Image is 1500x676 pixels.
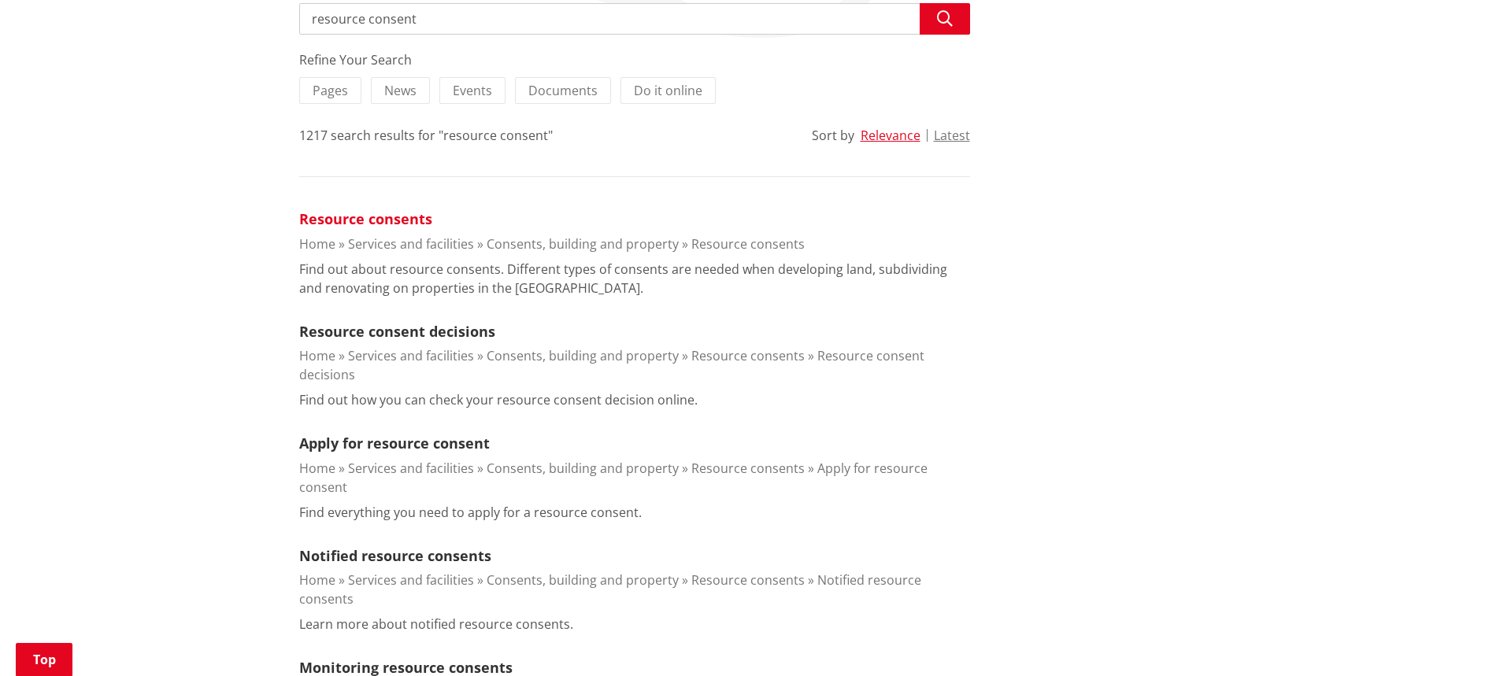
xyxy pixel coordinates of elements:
[812,126,854,145] div: Sort by
[299,615,573,634] p: Learn more about notified resource consents.
[348,347,474,364] a: Services and facilities
[634,82,702,99] span: Do it online
[299,390,698,409] p: Find out how you can check your resource consent decision online.
[487,460,679,477] a: Consents, building and property
[299,347,335,364] a: Home
[299,235,335,253] a: Home
[691,347,805,364] a: Resource consents
[348,571,474,589] a: Services and facilities
[299,546,491,565] a: Notified resource consents
[299,434,490,453] a: Apply for resource consent
[348,235,474,253] a: Services and facilities
[691,571,805,589] a: Resource consents
[384,82,417,99] span: News
[528,82,598,99] span: Documents
[487,571,679,589] a: Consents, building and property
[348,460,474,477] a: Services and facilities
[299,460,335,477] a: Home
[299,322,495,341] a: Resource consent decisions
[299,503,642,522] p: Find everything you need to apply for a resource consent.
[453,82,492,99] span: Events
[691,235,805,253] a: Resource consents
[16,643,72,676] a: Top
[299,126,553,145] div: 1217 search results for "resource consent"
[299,209,432,228] a: Resource consents
[299,347,924,383] a: Resource consent decisions
[861,128,920,142] button: Relevance
[299,3,970,35] input: Search input
[313,82,348,99] span: Pages
[299,460,928,496] a: Apply for resource consent
[691,460,805,477] a: Resource consents
[487,235,679,253] a: Consents, building and property
[299,260,970,297] p: Find out about resource consents. Different types of consents are needed when developing land, su...
[299,50,970,69] div: Refine Your Search
[299,571,921,608] a: Notified resource consents
[487,347,679,364] a: Consents, building and property
[1428,610,1484,667] iframe: Messenger Launcher
[934,128,970,142] button: Latest
[299,571,335,589] a: Home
